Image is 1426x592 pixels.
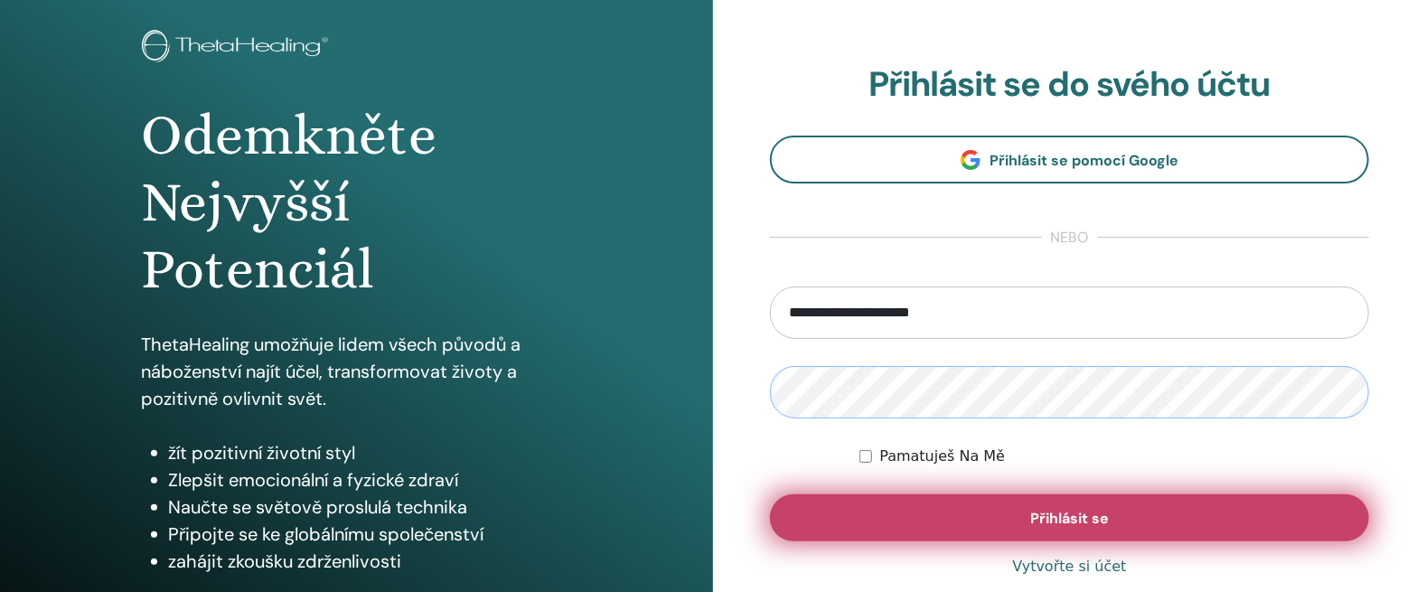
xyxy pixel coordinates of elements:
h1: Odemkněte Nejvyšší Potenciál [142,102,572,304]
span: nebo [1042,227,1098,249]
a: Přihlásit se pomocí Google [770,136,1369,183]
div: Udržujte mě ověřenou neomezeně nebo dokud se neozvu. [859,446,1369,467]
a: Vytvořte si účet [1012,556,1126,578]
li: Naučte se světově proslulá technika [169,493,572,521]
li: zahájit zkoušku zdrženlivosti [169,548,572,575]
p: ThetaHealing umožňuje lidem všech původů a náboženství najít účel, transformovat životy a pozitiv... [142,331,572,412]
label: Pamatuješ Na Mě [879,446,1005,467]
span: Přihlásit se [1030,509,1109,528]
li: Zlepšit emocionální a fyzické zdraví [169,466,572,493]
span: Přihlásit se pomocí Google [990,151,1178,170]
li: žít pozitivní životní styl [169,439,572,466]
li: Připojte se ke globálnímu společenství [169,521,572,548]
h2: Přihlásit se do svého účtu [770,64,1369,106]
button: Přihlásit se [770,494,1369,541]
